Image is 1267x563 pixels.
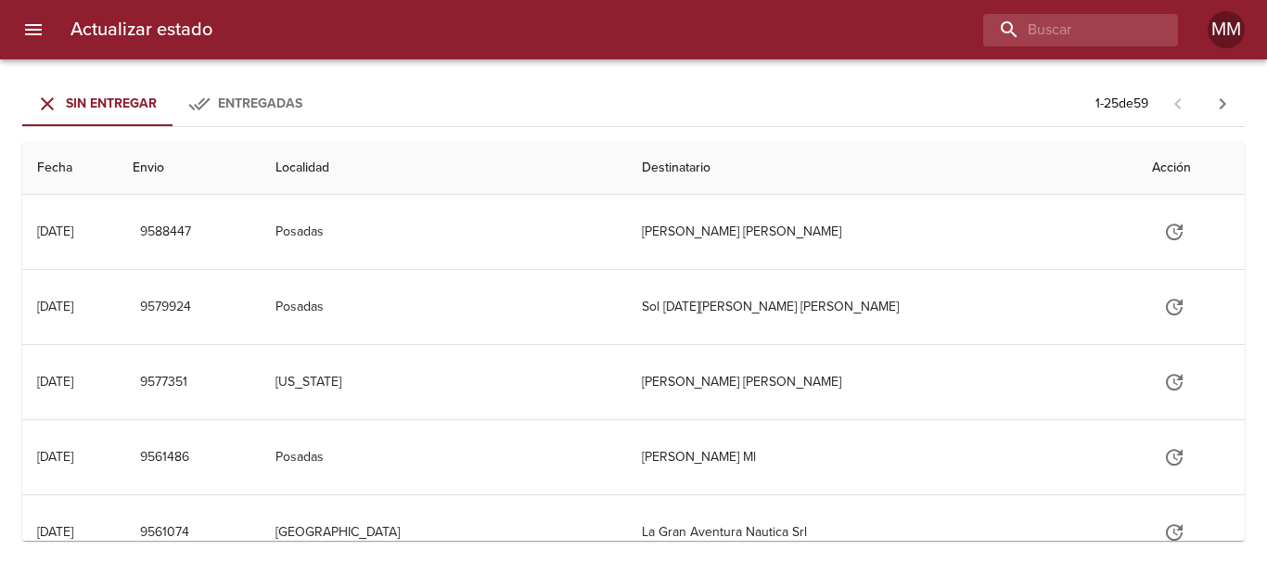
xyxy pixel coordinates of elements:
[133,516,197,550] button: 9561074
[37,299,73,314] div: [DATE]
[1208,11,1245,48] div: MM
[1152,373,1197,389] span: Actualizar estado y agregar documentación
[261,195,627,269] td: Posadas
[1156,94,1200,112] span: Pagina anterior
[140,221,191,244] span: 9588447
[261,345,627,419] td: [US_STATE]
[133,290,198,325] button: 9579924
[627,195,1137,269] td: [PERSON_NAME] [PERSON_NAME]
[627,345,1137,419] td: [PERSON_NAME] [PERSON_NAME]
[218,96,302,111] span: Entregadas
[1152,523,1197,539] span: Actualizar estado y agregar documentación
[22,142,118,195] th: Fecha
[140,446,189,469] span: 9561486
[133,365,195,400] button: 9577351
[66,96,157,111] span: Sin Entregar
[983,14,1146,46] input: buscar
[133,441,197,475] button: 9561486
[37,374,73,390] div: [DATE]
[1152,448,1197,464] span: Actualizar estado y agregar documentación
[140,521,189,544] span: 9561074
[22,82,319,126] div: Tabs Envios
[627,420,1137,494] td: [PERSON_NAME] Ml
[1152,223,1197,238] span: Actualizar estado y agregar documentación
[261,142,627,195] th: Localidad
[140,296,191,319] span: 9579924
[118,142,261,195] th: Envio
[37,224,73,239] div: [DATE]
[37,524,73,540] div: [DATE]
[1095,95,1148,113] p: 1 - 25 de 59
[1152,298,1197,313] span: Actualizar estado y agregar documentación
[627,142,1137,195] th: Destinatario
[133,215,198,250] button: 9588447
[37,449,73,465] div: [DATE]
[70,15,212,45] h6: Actualizar estado
[11,7,56,52] button: menu
[261,270,627,344] td: Posadas
[1208,11,1245,48] div: Abrir información de usuario
[1200,82,1245,126] span: Pagina siguiente
[627,270,1137,344] td: Sol [DATE][PERSON_NAME] [PERSON_NAME]
[261,420,627,494] td: Posadas
[140,371,187,394] span: 9577351
[1137,142,1245,195] th: Acción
